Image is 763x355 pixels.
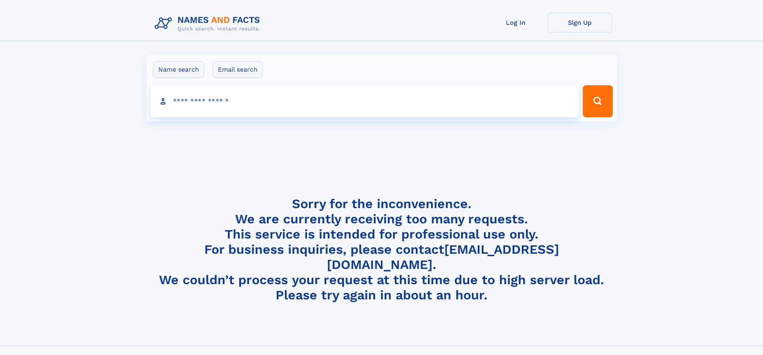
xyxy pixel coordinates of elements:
[548,13,612,32] a: Sign Up
[484,13,548,32] a: Log In
[583,85,612,117] button: Search Button
[213,61,263,78] label: Email search
[151,196,612,303] h4: Sorry for the inconvenience. We are currently receiving too many requests. This service is intend...
[153,61,204,78] label: Name search
[327,242,559,272] a: [EMAIL_ADDRESS][DOMAIN_NAME]
[151,85,580,117] input: search input
[151,13,267,34] img: Logo Names and Facts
